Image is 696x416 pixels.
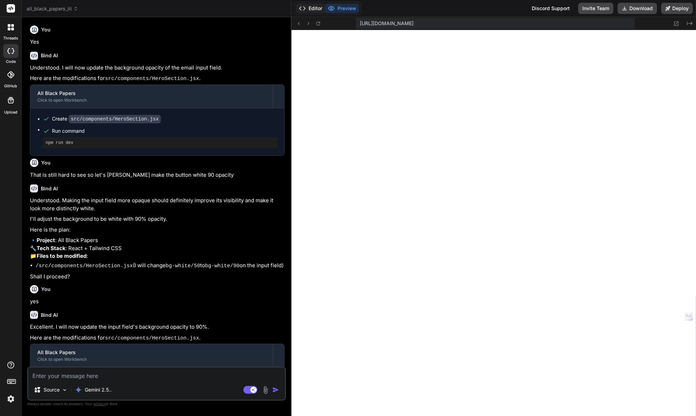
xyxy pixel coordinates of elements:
code: bg-white/50 [166,263,200,269]
p: Excellent. I will now update the input field's background opacity to 90%. [30,323,285,331]
button: All Black PapersClick to open Workbench [30,344,273,367]
span: Run command [52,127,277,134]
div: All Black Papers [37,90,266,97]
div: Click to open Workbench [37,357,266,362]
img: icon [272,386,279,393]
button: Editor [296,3,325,13]
img: Pick Models [62,387,68,393]
div: Discord Support [528,3,574,14]
img: settings [5,393,17,405]
pre: npm run dev [46,140,274,146]
iframe: Preview [292,30,696,416]
button: Deploy [661,3,693,14]
label: Upload [4,109,17,115]
strong: Project [37,237,55,243]
div: Click to open Workbench [37,97,266,103]
code: src/components/HeroSection.jsx [105,335,199,341]
strong: Files to be modified [37,253,86,259]
h6: Bind AI [41,52,58,59]
img: attachment [262,386,270,394]
p: Shall I proceed? [30,273,285,281]
button: Invite Team [578,3,613,14]
span: all_black_papers_iii [27,5,78,12]
p: That is still hard to see so let's [PERSON_NAME] make the button white 90 opacity [30,171,285,179]
code: /src/components/HeroSection.jsx [36,263,133,269]
button: Preview [325,3,359,13]
h6: Bind AI [41,312,58,319]
p: Here are the modifications for . [30,74,285,83]
code: src/components/HeroSection.jsx [105,76,199,82]
p: Understood. Making the input field more opaque should definitely improve its visibility and make ... [30,197,285,212]
code: bg-white/90 [205,263,240,269]
button: Download [618,3,657,14]
label: code [6,59,16,65]
label: threads [3,35,18,41]
p: Understood. I will now update the background opacity of the email input field. [30,64,285,72]
div: Create [52,115,161,123]
label: GitHub [4,83,17,89]
p: 🔹 : All Black Papers 🔧 : React + Tailwind CSS 📁 : [30,236,285,260]
p: Yes [30,38,285,46]
strong: Tech Stack [37,245,66,251]
p: Gemini 2.5.. [85,386,112,393]
h6: You [41,26,51,33]
p: Always double-check its answers. Your in Bind [27,401,286,407]
p: Here are the modifications for . [30,334,285,343]
p: Source [44,386,60,393]
p: I'll adjust the background to be white with 90% opacity. [30,215,285,223]
h6: Bind AI [41,185,58,192]
span: privacy [93,402,106,406]
li: (I will change to on the input field) [36,262,285,270]
button: All Black PapersClick to open Workbench [30,85,273,108]
code: src/components/HeroSection.jsx [69,115,161,123]
h6: You [41,286,51,293]
h6: You [41,159,51,166]
span: [URL][DOMAIN_NAME] [360,20,414,27]
p: yes [30,298,285,306]
p: Here is the plan: [30,226,285,234]
img: Gemini 2.5 Pro [75,386,82,393]
div: All Black Papers [37,349,266,356]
